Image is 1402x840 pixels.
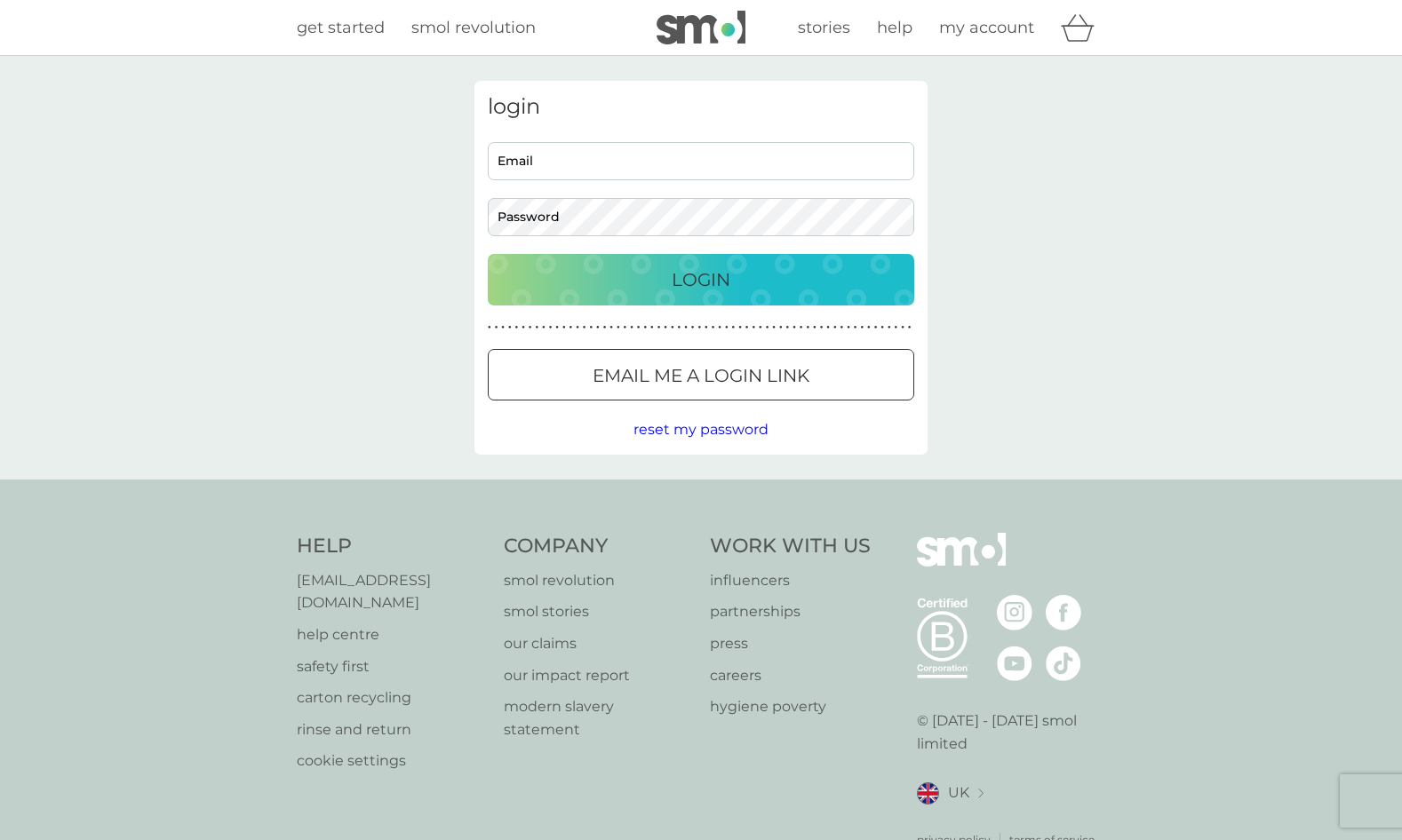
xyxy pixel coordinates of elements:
p: ● [738,323,742,332]
p: ● [678,323,681,332]
p: ● [650,323,654,332]
p: ● [779,323,783,332]
span: smol revolution [411,18,536,37]
p: ● [786,323,790,332]
p: ● [806,323,809,332]
a: cookie settings [297,749,486,773]
p: ● [576,323,579,332]
p: ● [813,323,817,332]
a: rinse and return [297,718,486,741]
p: ● [542,323,546,332]
h4: Company [504,533,693,560]
p: ● [570,323,573,332]
h4: Help [297,533,486,560]
p: ● [495,323,498,332]
p: ● [772,323,776,332]
a: partnerships [710,600,871,623]
a: smol revolution [504,569,693,592]
p: ● [759,323,762,332]
p: Login [672,265,730,294]
p: ● [874,323,878,332]
a: stories [798,15,850,41]
button: reset my password [633,418,769,441]
p: ● [657,323,661,332]
p: ● [562,323,566,332]
button: Email me a login link [488,349,914,400]
a: smol stories [504,600,693,623]
p: ● [840,323,844,332]
a: get started [297,15,385,41]
p: hygiene poverty [710,695,871,718]
p: Email me a login link [593,361,809,390]
p: ● [867,323,871,332]
p: ● [833,323,837,332]
img: smol [657,11,745,44]
p: ● [684,323,688,332]
p: ● [847,323,850,332]
p: our impact report [504,664,693,687]
p: [EMAIL_ADDRESS][DOMAIN_NAME] [297,569,486,614]
p: ● [508,323,512,332]
h4: Work With Us [710,533,871,560]
p: careers [710,664,871,687]
a: help centre [297,623,486,646]
p: ● [637,323,641,332]
img: UK flag [917,782,939,804]
img: visit the smol Tiktok page [1046,646,1081,681]
span: UK [948,781,969,804]
a: my account [939,15,1034,41]
p: ● [630,323,633,332]
h3: login [488,94,914,120]
a: modern slavery statement [504,695,693,741]
img: visit the smol Facebook page [1046,595,1081,630]
p: ● [671,323,674,332]
p: ● [752,323,755,332]
p: ● [603,323,607,332]
p: ● [800,323,803,332]
p: ● [725,323,729,332]
div: basket [1061,10,1105,45]
a: influencers [710,569,871,592]
a: help [877,15,912,41]
p: ● [901,323,904,332]
a: press [710,632,871,655]
p: ● [589,323,593,332]
p: ● [793,323,796,332]
span: stories [798,18,850,37]
span: reset my password [633,421,769,438]
p: ● [664,323,667,332]
p: ● [860,323,864,332]
p: ● [908,323,912,332]
p: ● [535,323,538,332]
p: ● [488,323,491,332]
p: ● [712,323,715,332]
p: ● [617,323,620,332]
p: ● [718,323,721,332]
a: our claims [504,632,693,655]
p: ● [609,323,613,332]
p: ● [826,323,830,332]
p: ● [705,323,708,332]
p: ● [515,323,519,332]
img: smol [917,533,1006,593]
a: carton recycling [297,686,486,709]
p: ● [596,323,600,332]
p: ● [888,323,891,332]
a: safety first [297,655,486,678]
p: ● [624,323,627,332]
span: help [877,18,912,37]
p: ● [529,323,532,332]
p: ● [745,323,749,332]
p: ● [895,323,898,332]
button: Login [488,254,914,305]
